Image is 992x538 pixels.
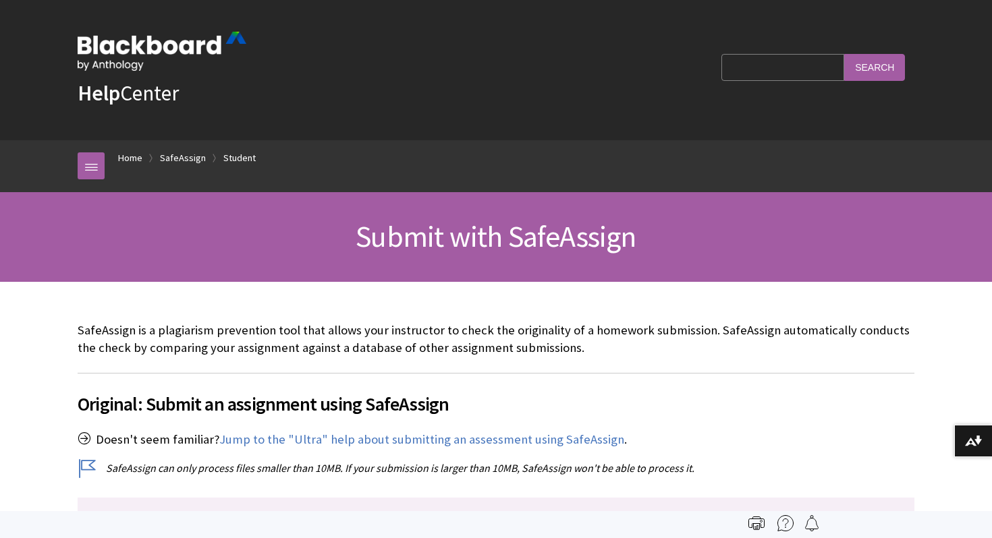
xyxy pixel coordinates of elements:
[804,515,820,531] img: Follow this page
[78,322,914,357] p: SafeAssign is a plagiarism prevention tool that allows your instructor to check the originality o...
[78,373,914,418] h2: Original: Submit an assignment using SafeAssign
[223,150,256,167] a: Student
[844,54,905,80] input: Search
[78,460,914,475] p: SafeAssign can only process files smaller than 10MB. If your submission is larger than 10MB, Safe...
[78,431,914,448] p: Doesn't seem familiar? .
[219,431,624,448] a: Jump to the "Ultra" help about submitting an assessment using SafeAssign
[748,515,765,531] img: Print
[160,150,206,167] a: SafeAssign
[356,218,636,255] span: Submit with SafeAssign
[628,509,661,522] span: Submit
[777,515,794,531] img: More help
[118,150,142,167] a: Home
[78,80,120,107] strong: Help
[78,80,179,107] a: HelpCenter
[78,32,246,71] img: Blackboard by Anthology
